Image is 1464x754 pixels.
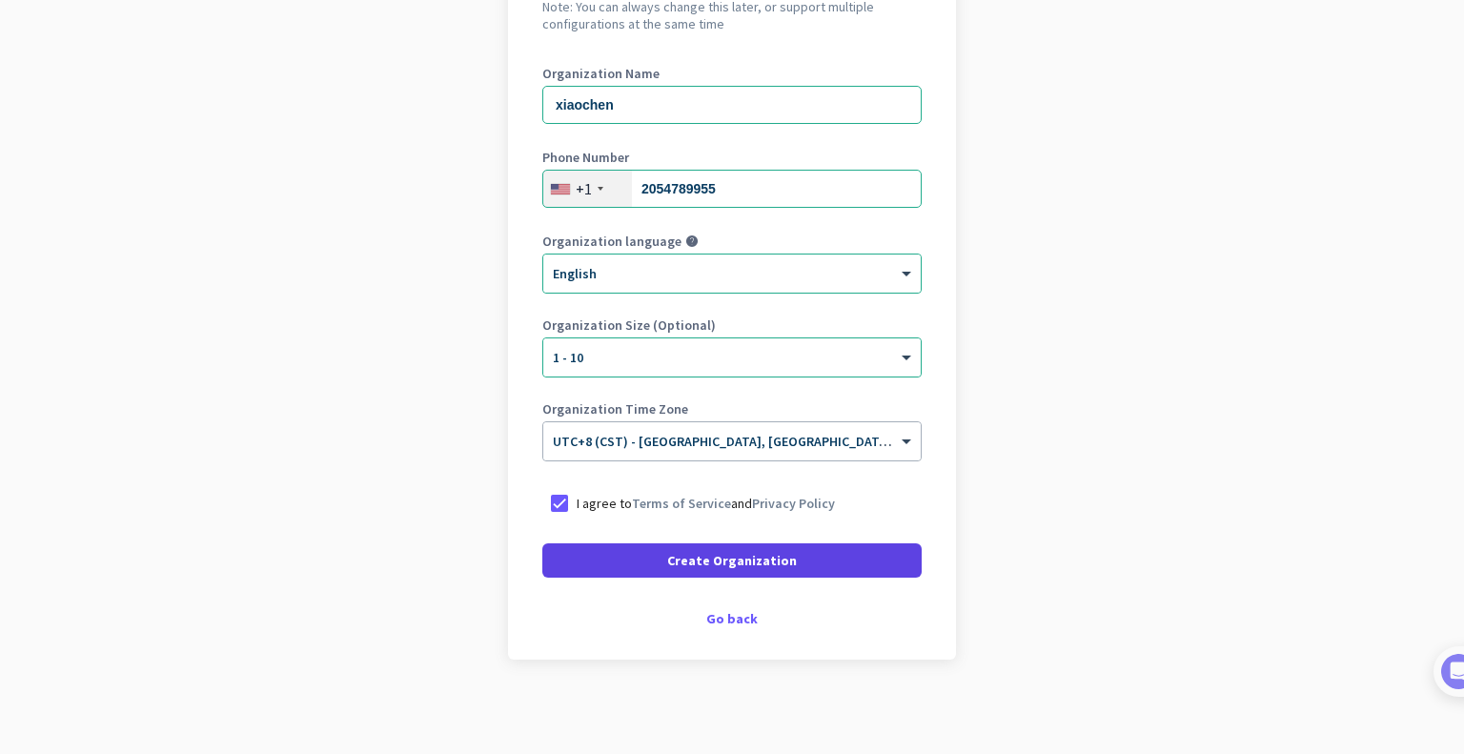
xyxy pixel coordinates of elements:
p: I agree to and [577,494,835,513]
i: help [685,234,699,248]
span: Create Organization [667,551,797,570]
label: Organization Name [542,67,922,80]
label: Organization Size (Optional) [542,318,922,332]
input: 201-555-0123 [542,170,922,208]
label: Phone Number [542,151,922,164]
div: Go back [542,612,922,625]
input: What is the name of your organization? [542,86,922,124]
a: Privacy Policy [752,495,835,512]
div: +1 [576,179,592,198]
label: Organization Time Zone [542,402,922,416]
a: Terms of Service [632,495,731,512]
label: Organization language [542,234,681,248]
button: Create Organization [542,543,922,578]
